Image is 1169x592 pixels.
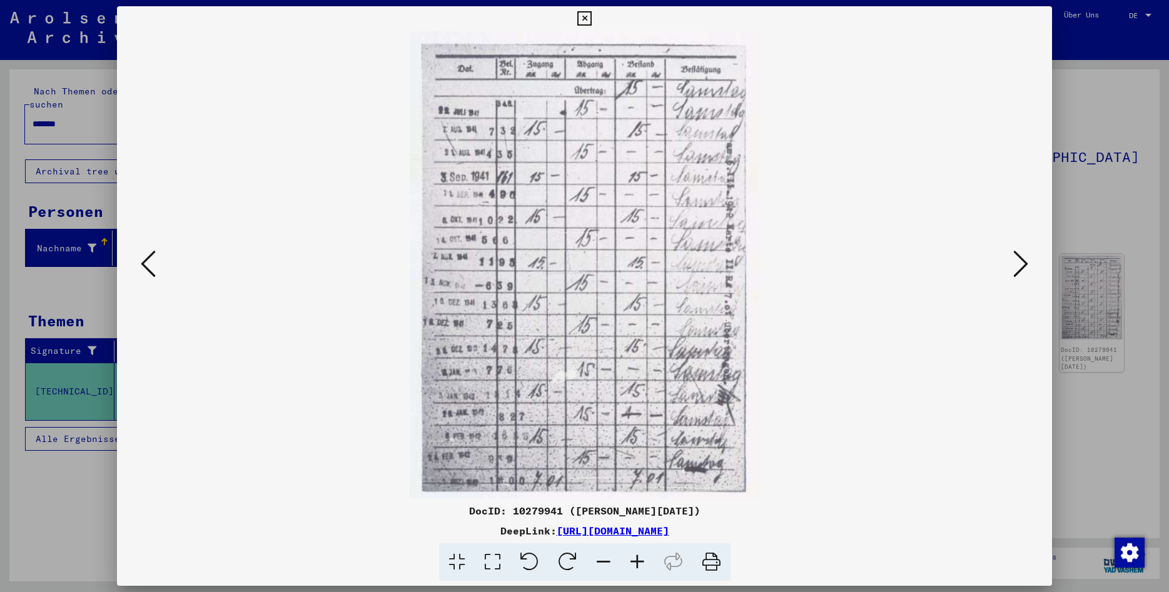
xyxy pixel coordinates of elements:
[557,524,669,537] a: [URL][DOMAIN_NAME]
[117,503,1052,518] div: DocID: 10279941 ([PERSON_NAME][DATE])
[1114,537,1144,567] div: Zustimmung ändern
[1115,538,1145,568] img: Zustimmung ändern
[117,523,1052,538] div: DeepLink:
[159,31,1010,498] img: 002.jpg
